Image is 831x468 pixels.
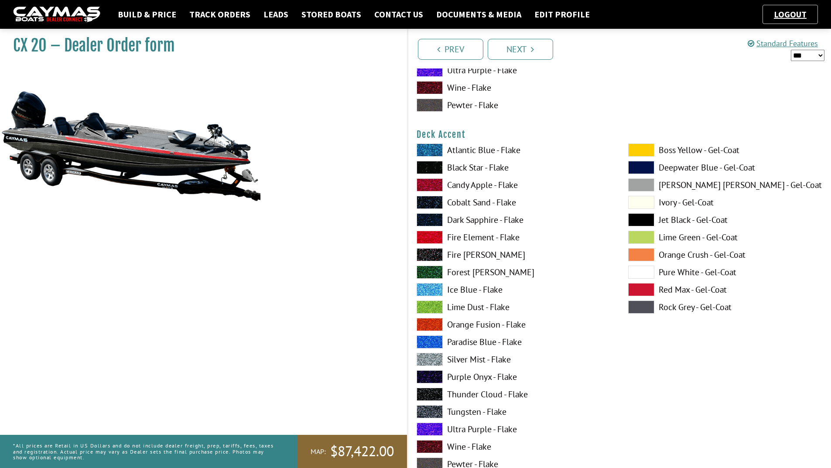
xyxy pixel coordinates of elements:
[769,9,811,20] a: Logout
[185,9,255,20] a: Track Orders
[417,283,611,296] label: Ice Blue - Flake
[417,370,611,383] label: Purple Onyx - Flake
[417,301,611,314] label: Lime Dust - Flake
[417,161,611,174] label: Black Star - Flake
[417,129,823,140] h4: Deck Accent
[417,231,611,244] label: Fire Element - Flake
[13,7,100,23] img: caymas-dealer-connect-2ed40d3bc7270c1d8d7ffb4b79bf05adc795679939227970def78ec6f6c03838.gif
[628,143,822,157] label: Boss Yellow - Gel-Coat
[417,318,611,331] label: Orange Fusion - Flake
[311,447,326,456] span: MAP:
[417,388,611,401] label: Thunder Cloud - Flake
[628,283,822,296] label: Red Max - Gel-Coat
[417,178,611,191] label: Candy Apple - Flake
[417,248,611,261] label: Fire [PERSON_NAME]
[432,9,526,20] a: Documents & Media
[417,405,611,418] label: Tungsten - Flake
[417,196,611,209] label: Cobalt Sand - Flake
[417,143,611,157] label: Atlantic Blue - Flake
[418,39,483,60] a: Prev
[259,9,293,20] a: Leads
[628,213,822,226] label: Jet Black - Gel-Coat
[298,435,407,468] a: MAP:$87,422.00
[417,423,611,436] label: Ultra Purple - Flake
[417,64,611,77] label: Ultra Purple - Flake
[628,231,822,244] label: Lime Green - Gel-Coat
[748,38,818,48] a: Standard Features
[530,9,594,20] a: Edit Profile
[628,161,822,174] label: Deepwater Blue - Gel-Coat
[628,266,822,279] label: Pure White - Gel-Coat
[297,9,366,20] a: Stored Boats
[370,9,427,20] a: Contact Us
[13,36,385,55] h1: CX 20 – Dealer Order form
[628,301,822,314] label: Rock Grey - Gel-Coat
[417,99,611,112] label: Pewter - Flake
[417,353,611,366] label: Silver Mist - Flake
[417,213,611,226] label: Dark Sapphire - Flake
[330,442,394,461] span: $87,422.00
[628,196,822,209] label: Ivory - Gel-Coat
[13,438,278,465] p: *All prices are Retail in US Dollars and do not include dealer freight, prep, tariffs, fees, taxe...
[417,335,611,348] label: Paradise Blue - Flake
[417,266,611,279] label: Forest [PERSON_NAME]
[113,9,181,20] a: Build & Price
[488,39,553,60] a: Next
[628,178,822,191] label: [PERSON_NAME] [PERSON_NAME] - Gel-Coat
[417,81,611,94] label: Wine - Flake
[417,440,611,453] label: Wine - Flake
[628,248,822,261] label: Orange Crush - Gel-Coat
